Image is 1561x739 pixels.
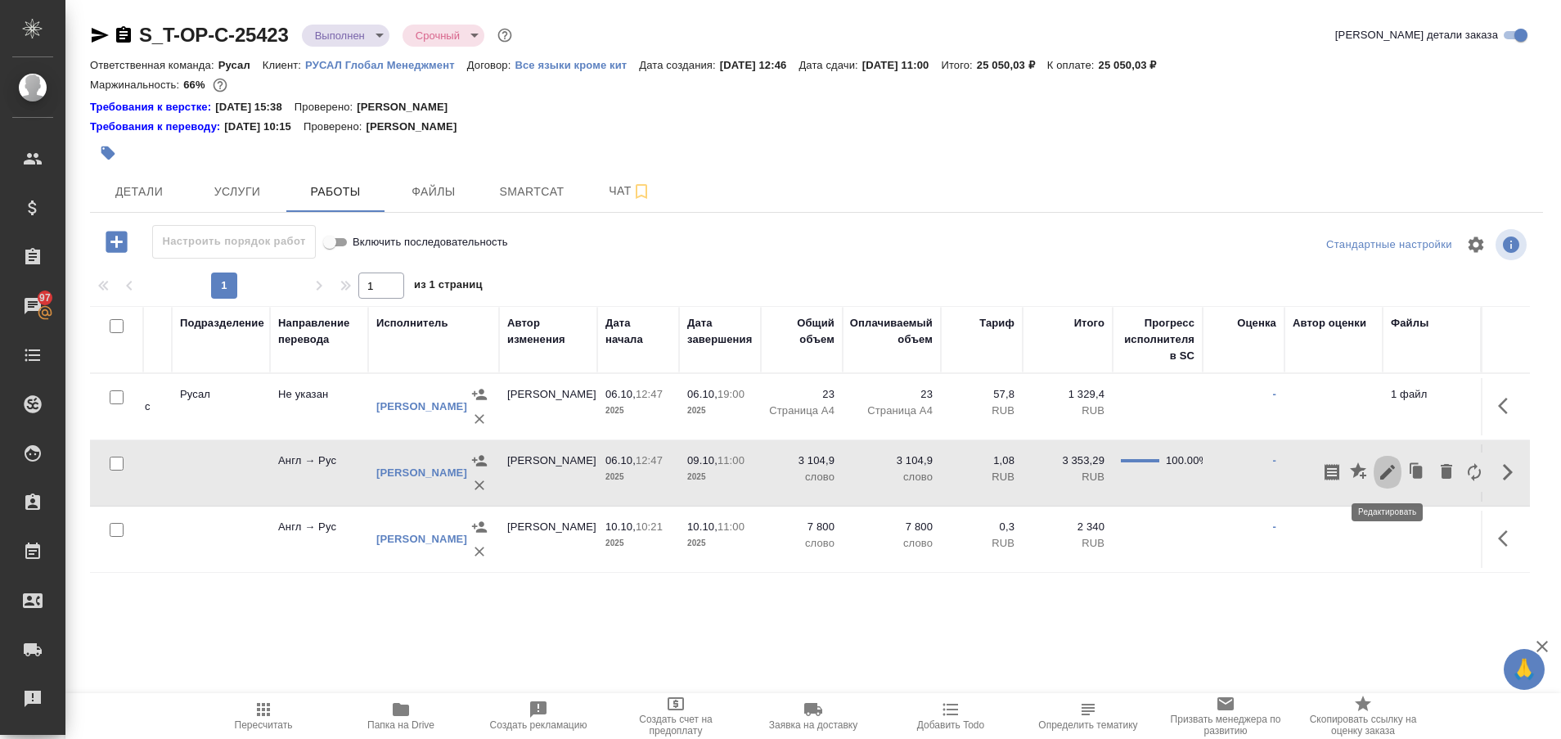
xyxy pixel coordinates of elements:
button: 7022.69 RUB; [209,74,231,96]
p: 06.10, [687,388,718,400]
button: Скопировать мини-бриф [1318,453,1346,492]
p: [DATE] 12:46 [720,59,799,71]
p: Дата сдачи: [798,59,861,71]
span: Работы [296,182,375,202]
p: RUB [1031,469,1104,485]
button: Добавить оценку [1346,453,1374,492]
p: слово [851,469,933,485]
p: 0,3 [949,519,1014,535]
div: Итого [1074,315,1104,331]
a: 97 [4,286,61,327]
button: Удалить [467,473,492,498]
td: [PERSON_NAME] [499,444,597,502]
td: [PERSON_NAME] [499,378,597,435]
div: Дата завершения [687,315,753,348]
td: Русал [172,378,270,435]
p: слово [851,535,933,552]
p: 2025 [605,469,671,485]
p: 1,08 [949,453,1014,469]
p: 11:00 [718,454,745,466]
a: Все языки кроме кит [515,57,639,71]
p: 3 104,9 [769,453,834,469]
p: 7 800 [851,519,933,535]
div: Направление перевода [278,315,360,348]
p: 11:00 [718,520,745,533]
div: Нажми, чтобы открыть папку с инструкцией [90,119,224,135]
button: Удалить [467,539,492,564]
button: Заменить [1460,453,1488,492]
a: [PERSON_NAME] [376,400,467,412]
button: Здесь прячутся важные кнопки [1488,519,1527,558]
p: слово [769,535,834,552]
div: Оплачиваемый объем [850,315,933,348]
a: - [1273,388,1276,400]
p: 06.10, [605,388,636,400]
div: Общий объем [769,315,834,348]
div: Дата начала [605,315,671,348]
p: Итого: [941,59,976,71]
span: Посмотреть информацию [1496,229,1530,260]
p: 1 файл [1391,386,1473,403]
p: 10.10, [687,520,718,533]
p: 57,8 [949,386,1014,403]
span: Файлы [394,182,473,202]
button: Добавить тэг [90,135,126,171]
p: Маржинальность: [90,79,183,91]
p: [PERSON_NAME] [366,119,469,135]
a: РУСАЛ Глобал Менеджмент [305,57,467,71]
p: Проверено: [304,119,367,135]
p: Страница А4 [769,403,834,419]
a: S_T-OP-C-25423 [139,24,289,46]
p: 10.10, [605,520,636,533]
button: Скрыть кнопки [1488,453,1527,492]
button: Создать счет на предоплату [607,693,745,739]
svg: Подписаться [632,182,651,201]
a: - [1273,454,1276,466]
p: 7 800 [769,519,834,535]
td: Не указан [270,378,368,435]
p: RUB [949,403,1014,419]
button: Удалить [467,407,492,431]
p: Все языки кроме кит [515,59,639,71]
div: 100.00% [1166,453,1194,469]
p: 12:47 [636,454,663,466]
td: Англ → Рус [270,444,368,502]
a: - [1273,520,1276,533]
a: [PERSON_NAME] [376,533,467,545]
button: Здесь прячутся важные кнопки [1488,386,1527,426]
div: Выполнен [302,25,389,47]
p: 23 [769,386,834,403]
a: [PERSON_NAME] [376,466,467,479]
button: Скопировать ссылку для ЯМессенджера [90,25,110,45]
p: [DATE] 10:15 [224,119,304,135]
p: Страница А4 [851,403,933,419]
div: Автор оценки [1293,315,1366,331]
p: 25 050,03 ₽ [977,59,1047,71]
div: Нажми, чтобы открыть папку с инструкцией [90,99,215,115]
div: Прогресс исполнителя в SC [1121,315,1194,364]
span: Включить последовательность [353,234,508,250]
button: Назначить [467,382,492,407]
button: Срочный [411,29,465,43]
span: 97 [29,290,61,306]
button: Выполнен [310,29,370,43]
p: 1 329,4 [1031,386,1104,403]
span: Скопировать ссылку на оценку заказа [1304,714,1422,737]
p: Клиент: [263,59,305,71]
a: Требования к верстке: [90,99,215,115]
p: 23 [851,386,933,403]
p: Русал [218,59,263,71]
p: [PERSON_NAME] [357,99,460,115]
button: Удалить [1433,453,1460,492]
button: Доп статусы указывают на важность/срочность заказа [494,25,515,46]
div: Автор изменения [507,315,589,348]
p: РУСАЛ Глобал Менеджмент [305,59,467,71]
button: Назначить [467,448,492,473]
p: 25 050,03 ₽ [1099,59,1169,71]
span: Услуги [198,182,277,202]
p: 12:47 [636,388,663,400]
p: 09.10, [687,454,718,466]
p: 2025 [687,469,753,485]
button: Назначить [467,515,492,539]
div: Тариф [979,315,1014,331]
